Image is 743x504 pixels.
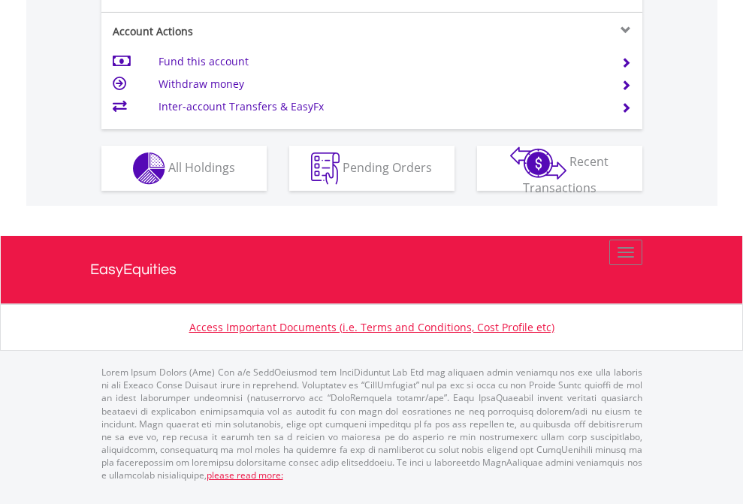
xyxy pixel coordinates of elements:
[207,469,283,481] a: please read more:
[510,146,566,180] img: transactions-zar-wht.png
[477,146,642,191] button: Recent Transactions
[189,320,554,334] a: Access Important Documents (i.e. Terms and Conditions, Cost Profile etc)
[159,95,603,118] td: Inter-account Transfers & EasyFx
[289,146,455,191] button: Pending Orders
[168,158,235,175] span: All Holdings
[90,236,654,303] a: EasyEquities
[159,50,603,73] td: Fund this account
[133,152,165,185] img: holdings-wht.png
[101,24,372,39] div: Account Actions
[101,366,642,481] p: Lorem Ipsum Dolors (Ame) Con a/e SeddOeiusmod tem InciDiduntut Lab Etd mag aliquaen admin veniamq...
[101,146,267,191] button: All Holdings
[159,73,603,95] td: Withdraw money
[311,152,340,185] img: pending_instructions-wht.png
[343,158,432,175] span: Pending Orders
